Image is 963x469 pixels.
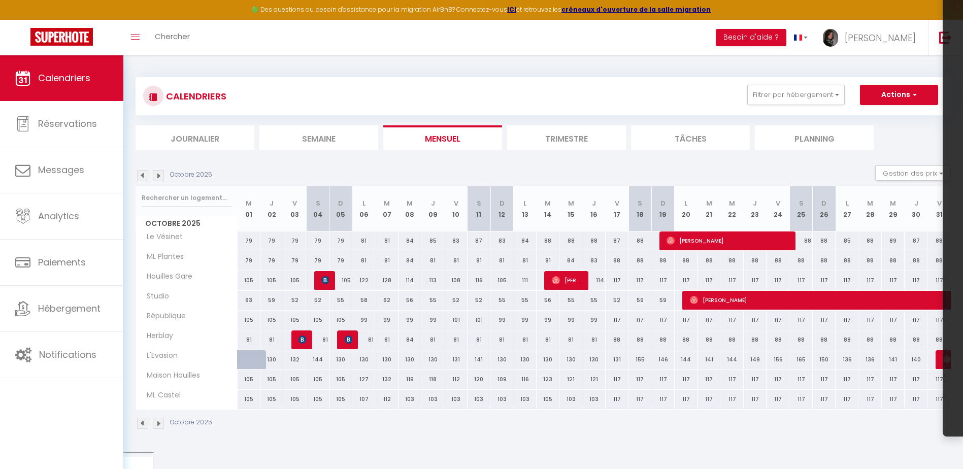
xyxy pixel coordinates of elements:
div: 89 [882,231,905,250]
th: 24 [767,186,789,231]
div: 84 [559,251,582,270]
abbr: V [292,198,297,208]
div: 117 [720,311,743,329]
span: République [138,311,188,322]
a: créneaux d'ouverture de la salle migration [561,5,711,14]
abbr: D [821,198,826,208]
div: 117 [813,271,836,290]
div: 155 [628,350,651,369]
div: 81 [421,251,444,270]
div: 105 [306,311,329,329]
div: 79 [306,231,329,250]
th: 17 [606,186,628,231]
abbr: J [753,198,757,208]
div: 81 [444,330,467,349]
div: 88 [744,251,767,270]
div: 105 [283,311,306,329]
div: 81 [352,251,375,270]
div: 56 [537,291,559,310]
div: 105 [260,271,283,290]
div: 84 [399,330,421,349]
li: Mensuel [383,125,502,150]
abbr: D [500,198,505,208]
abbr: M [246,198,252,208]
img: website_grey.svg [16,26,24,35]
th: 16 [582,186,605,231]
p: Octobre 2025 [170,170,212,180]
button: Gestion des prix [875,165,951,181]
div: 117 [767,311,789,329]
div: 117 [720,271,743,290]
div: 83 [490,231,513,250]
div: 88 [698,251,720,270]
div: 88 [744,330,767,349]
th: 23 [744,186,767,231]
div: 117 [882,271,905,290]
div: 99 [490,311,513,329]
div: 56 [399,291,421,310]
div: 130 [375,350,398,369]
span: Paiements [38,256,86,269]
div: 117 [698,271,720,290]
th: 02 [260,186,283,231]
div: 88 [720,330,743,349]
div: 88 [651,251,674,270]
div: 88 [882,251,905,270]
span: Hébergement [38,302,101,315]
span: Réservations [38,117,97,130]
th: 06 [352,186,375,231]
abbr: S [799,198,804,208]
div: 52 [283,291,306,310]
div: 117 [744,271,767,290]
abbr: M [545,198,551,208]
div: 105 [329,271,352,290]
th: 01 [238,186,260,231]
div: 81 [513,330,536,349]
div: 79 [238,251,260,270]
span: Studio [138,291,176,302]
button: Filtrer par hébergement [747,85,845,105]
div: 144 [306,350,329,369]
div: 99 [582,311,605,329]
div: 84 [513,231,536,250]
div: 105 [238,311,260,329]
abbr: M [706,198,712,208]
th: 28 [858,186,881,231]
div: 117 [858,311,881,329]
div: 55 [582,291,605,310]
th: 27 [836,186,858,231]
div: 130 [559,350,582,369]
abbr: M [568,198,574,208]
abbr: S [477,198,481,208]
div: 130 [537,350,559,369]
th: 30 [905,186,927,231]
img: tab_keywords_by_traffic_grey.svg [115,59,123,67]
div: 55 [329,291,352,310]
th: 10 [444,186,467,231]
div: 128 [375,271,398,290]
div: Domaine [52,60,78,66]
abbr: D [660,198,666,208]
div: 88 [767,330,789,349]
span: [PERSON_NAME] [345,330,352,349]
div: 132 [283,350,306,369]
div: 130 [421,350,444,369]
div: 88 [720,251,743,270]
div: 117 [767,271,789,290]
div: 52 [444,291,467,310]
div: 88 [836,330,858,349]
div: 88 [905,330,927,349]
abbr: L [846,198,849,208]
a: ICI [507,5,516,14]
div: 88 [858,330,881,349]
th: 14 [537,186,559,231]
span: Herblay [138,330,176,342]
div: 55 [559,291,582,310]
div: 58 [352,291,375,310]
abbr: V [937,198,942,208]
th: 21 [698,186,720,231]
span: [PERSON_NAME] [667,231,788,250]
div: 88 [559,231,582,250]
